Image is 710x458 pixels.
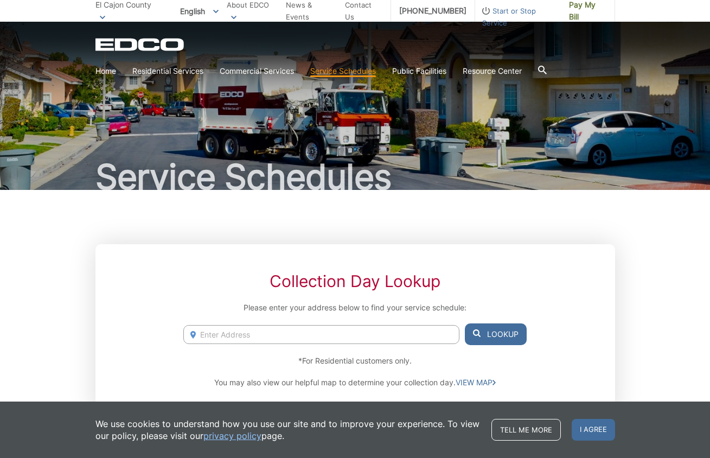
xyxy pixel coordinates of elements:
h2: Collection Day Lookup [183,271,526,291]
button: Lookup [465,323,527,345]
a: Tell me more [491,419,561,441]
a: Home [95,65,116,77]
p: We use cookies to understand how you use our site and to improve your experience. To view our pol... [95,418,481,442]
input: Enter Address [183,325,459,344]
span: English [172,2,227,20]
a: privacy policy [203,430,261,442]
p: You may also view our helpful map to determine your collection day. [183,377,526,389]
a: Resource Center [463,65,522,77]
a: Service Schedules [310,65,376,77]
a: Commercial Services [220,65,294,77]
a: VIEW MAP [456,377,496,389]
span: I agree [572,419,615,441]
a: Residential Services [132,65,203,77]
a: EDCD logo. Return to the homepage. [95,38,186,51]
a: Public Facilities [392,65,446,77]
h1: Service Schedules [95,160,615,194]
p: *For Residential customers only. [183,355,526,367]
p: Please enter your address below to find your service schedule: [183,302,526,314]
